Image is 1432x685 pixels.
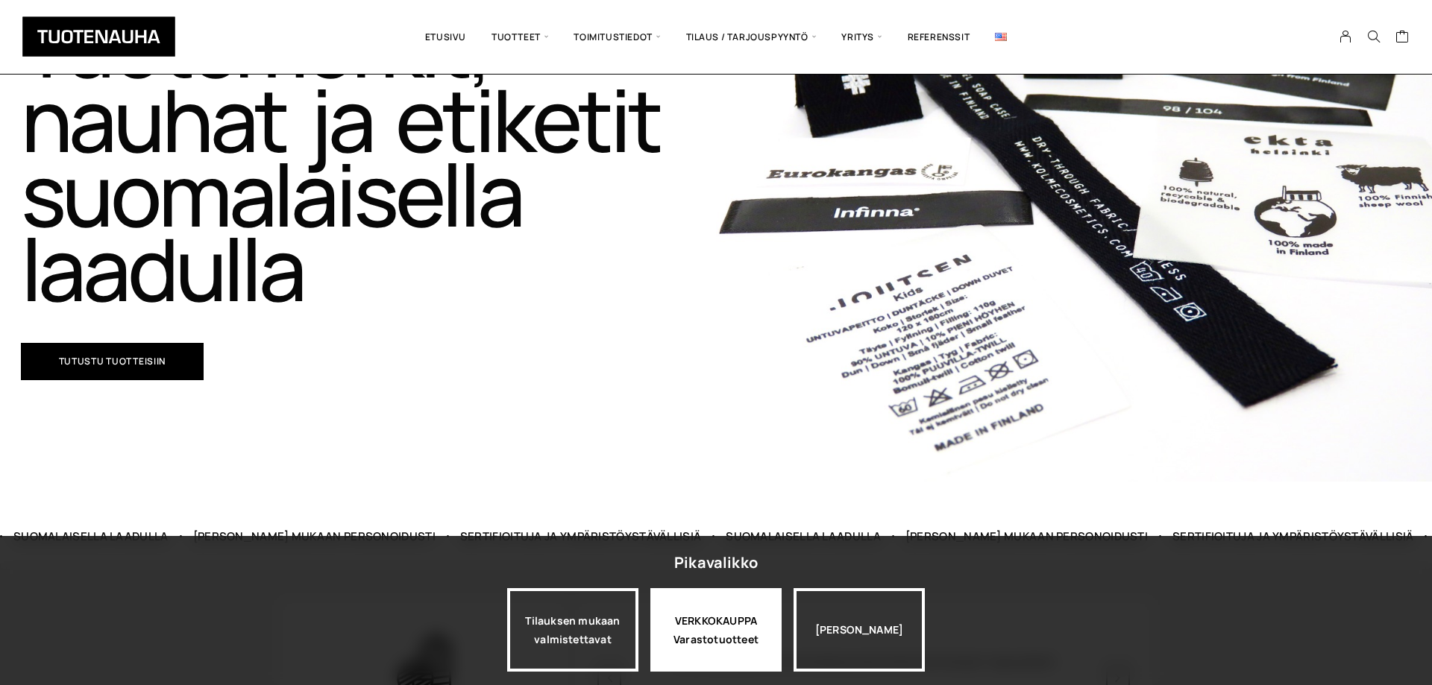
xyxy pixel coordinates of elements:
a: Cart [1395,29,1410,47]
span: Toimitustiedot [561,11,673,63]
a: Referenssit [895,11,983,63]
a: Tilauksen mukaan valmistettavat [507,588,638,672]
span: Tutustu tuotteisiin [59,357,166,366]
a: Tutustu tuotteisiin [21,343,204,380]
span: Tilaus / Tarjouspyyntö [673,11,829,63]
span: Tuotteet [479,11,561,63]
div: Suomalaisella laadulla [702,528,857,544]
div: Pikavalikko [674,549,758,576]
span: Yritys [829,11,894,63]
div: [PERSON_NAME] mukaan personoidusti [169,528,411,544]
div: Sertifioituja ja ympäristöystävällisiä [1148,528,1389,544]
div: VERKKOKAUPPA Varastotuotteet [650,588,782,672]
div: [PERSON_NAME] [794,588,925,672]
div: [PERSON_NAME] mukaan personoidusti [881,528,1123,544]
a: My Account [1331,30,1360,43]
h1: Tuotemerkit, nauhat ja etiketit suomalaisella laadulla​ [21,7,711,306]
img: English [995,33,1007,41]
button: Search [1360,30,1388,43]
a: Etusivu [412,11,479,63]
img: Tuotenauha Oy [22,16,175,57]
div: Sertifioituja ja ympäristöystävällisiä [436,528,676,544]
a: VERKKOKAUPPAVarastotuotteet [650,588,782,672]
